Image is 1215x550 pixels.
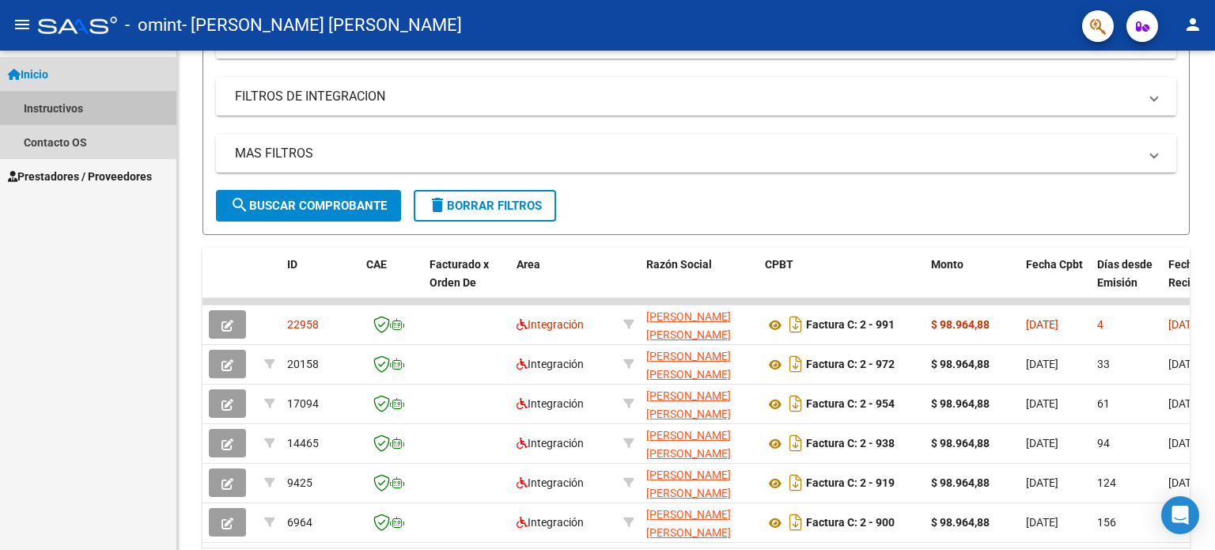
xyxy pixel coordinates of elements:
strong: $ 98.964,88 [931,358,990,370]
span: [PERSON_NAME] [PERSON_NAME] [646,350,731,381]
datatable-header-cell: CPBT [759,248,925,317]
i: Descargar documento [785,431,806,456]
mat-icon: search [230,195,249,214]
span: Integración [517,358,584,370]
span: Integración [517,397,584,410]
div: 27178420521 [646,466,752,499]
strong: $ 98.964,88 [931,397,990,410]
span: 156 [1097,516,1116,529]
span: [DATE] [1026,318,1058,331]
span: [DATE] [1026,516,1058,529]
span: [PERSON_NAME] [PERSON_NAME] [646,508,731,539]
span: [DATE] [1168,397,1201,410]
span: - omint [125,8,182,43]
span: [PERSON_NAME] [PERSON_NAME] [646,468,731,499]
div: 27178420521 [646,387,752,420]
mat-icon: delete [428,195,447,214]
span: [PERSON_NAME] [PERSON_NAME] [646,310,731,341]
strong: Factura C: 2 - 919 [806,477,895,490]
span: [DATE] [1168,318,1201,331]
span: [DATE] [1026,437,1058,449]
mat-expansion-panel-header: FILTROS DE INTEGRACION [216,78,1176,116]
span: Facturado x Orden De [430,258,489,289]
i: Descargar documento [785,391,806,416]
span: Prestadores / Proveedores [8,168,152,185]
span: 6964 [287,516,312,529]
span: Razón Social [646,258,712,271]
div: 27178420521 [646,427,752,460]
i: Descargar documento [785,470,806,495]
span: CPBT [765,258,793,271]
span: [DATE] [1168,476,1201,489]
datatable-header-cell: Monto [925,248,1020,317]
span: Area [517,258,540,271]
i: Descargar documento [785,351,806,377]
span: Fecha Recibido [1168,258,1213,289]
button: Buscar Comprobante [216,190,401,222]
span: Monto [931,258,963,271]
span: 9425 [287,476,312,489]
div: 27178420521 [646,308,752,341]
span: Integración [517,476,584,489]
datatable-header-cell: CAE [360,248,423,317]
div: 27178420521 [646,506,752,539]
strong: $ 98.964,88 [931,476,990,489]
i: Descargar documento [785,312,806,337]
span: [PERSON_NAME] [PERSON_NAME] [646,429,731,460]
strong: Factura C: 2 - 900 [806,517,895,529]
span: 124 [1097,476,1116,489]
span: 22958 [287,318,319,331]
span: 33 [1097,358,1110,370]
mat-panel-title: MAS FILTROS [235,145,1138,162]
span: Fecha Cpbt [1026,258,1083,271]
strong: Factura C: 2 - 991 [806,319,895,332]
mat-expansion-panel-header: MAS FILTROS [216,135,1176,173]
strong: $ 98.964,88 [931,437,990,449]
span: [DATE] [1168,437,1201,449]
div: Open Intercom Messenger [1161,496,1199,534]
mat-icon: person [1183,15,1202,34]
span: - [PERSON_NAME] [PERSON_NAME] [182,8,462,43]
span: [DATE] [1026,476,1058,489]
span: 94 [1097,437,1110,449]
span: Inicio [8,66,48,83]
datatable-header-cell: Facturado x Orden De [423,248,510,317]
i: Descargar documento [785,510,806,535]
datatable-header-cell: Area [510,248,617,317]
strong: Factura C: 2 - 972 [806,358,895,371]
datatable-header-cell: Días desde Emisión [1091,248,1162,317]
span: [PERSON_NAME] [PERSON_NAME] [646,389,731,420]
span: [DATE] [1168,358,1201,370]
datatable-header-cell: ID [281,248,360,317]
span: ID [287,258,297,271]
strong: $ 98.964,88 [931,516,990,529]
span: 17094 [287,397,319,410]
button: Borrar Filtros [414,190,556,222]
mat-icon: menu [13,15,32,34]
span: 4 [1097,318,1103,331]
span: Borrar Filtros [428,199,542,213]
span: Buscar Comprobante [230,199,387,213]
div: 27178420521 [646,347,752,381]
strong: $ 98.964,88 [931,318,990,331]
span: 61 [1097,397,1110,410]
span: 20158 [287,358,319,370]
span: Integración [517,516,584,529]
span: [DATE] [1026,358,1058,370]
span: Integración [517,318,584,331]
span: 14465 [287,437,319,449]
datatable-header-cell: Razón Social [640,248,759,317]
span: CAE [366,258,387,271]
strong: Factura C: 2 - 954 [806,398,895,411]
mat-panel-title: FILTROS DE INTEGRACION [235,88,1138,105]
span: Integración [517,437,584,449]
span: [DATE] [1026,397,1058,410]
span: Días desde Emisión [1097,258,1153,289]
strong: Factura C: 2 - 938 [806,438,895,450]
datatable-header-cell: Fecha Cpbt [1020,248,1091,317]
